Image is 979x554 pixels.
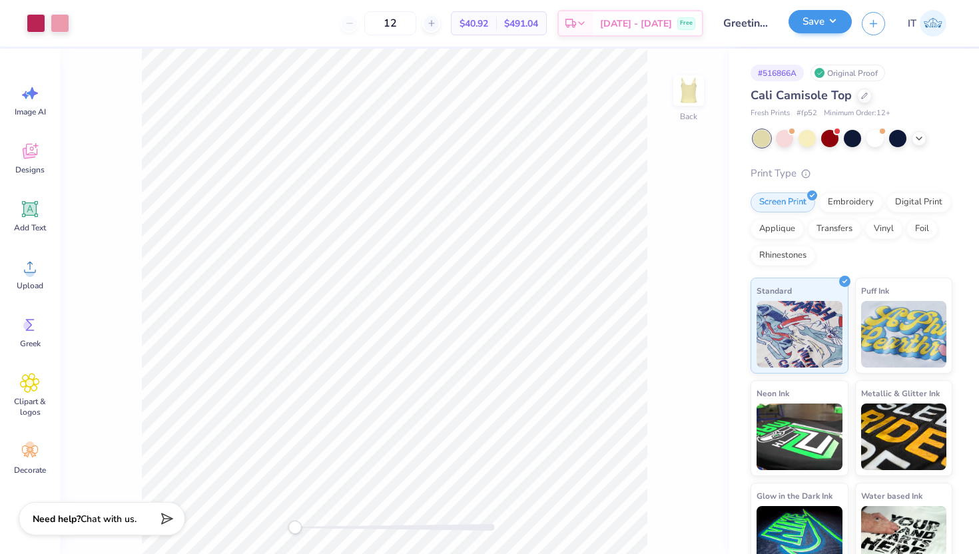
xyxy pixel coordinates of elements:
span: $491.04 [504,17,538,31]
span: Free [680,19,693,28]
span: Glow in the Dark Ink [757,489,832,503]
div: Original Proof [811,65,885,81]
span: Image AI [15,107,46,117]
div: Digital Print [886,192,951,212]
div: Back [680,111,697,123]
img: Metallic & Glitter Ink [861,404,947,470]
span: Decorate [14,465,46,475]
img: Puff Ink [861,301,947,368]
span: Standard [757,284,792,298]
div: Accessibility label [288,521,302,534]
span: $40.92 [460,17,488,31]
div: Print Type [751,166,952,181]
span: Chat with us. [81,513,137,525]
button: Save [789,10,852,33]
img: Back [675,77,702,104]
span: Water based Ink [861,489,922,503]
span: [DATE] - [DATE] [600,17,672,31]
div: Embroidery [819,192,882,212]
img: Neon Ink [757,404,842,470]
img: Standard [757,301,842,368]
span: Cali Camisole Top [751,87,852,103]
div: Transfers [808,219,861,239]
div: Screen Print [751,192,815,212]
span: Designs [15,164,45,175]
strong: Need help? [33,513,81,525]
span: Neon Ink [757,386,789,400]
span: # fp52 [797,108,817,119]
span: Greek [20,338,41,349]
span: IT [908,16,916,31]
div: Vinyl [865,219,902,239]
span: Minimum Order: 12 + [824,108,890,119]
div: # 516866A [751,65,804,81]
div: Rhinestones [751,246,815,266]
a: IT [902,10,952,37]
span: Metallic & Glitter Ink [861,386,940,400]
span: Fresh Prints [751,108,790,119]
span: Clipart & logos [8,396,52,417]
input: Untitled Design [713,10,779,37]
span: Upload [17,280,43,291]
span: Puff Ink [861,284,889,298]
div: Foil [906,219,938,239]
span: Add Text [14,222,46,233]
img: Ishwar Tiwari [920,10,946,37]
input: – – [364,11,416,35]
div: Applique [751,219,804,239]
